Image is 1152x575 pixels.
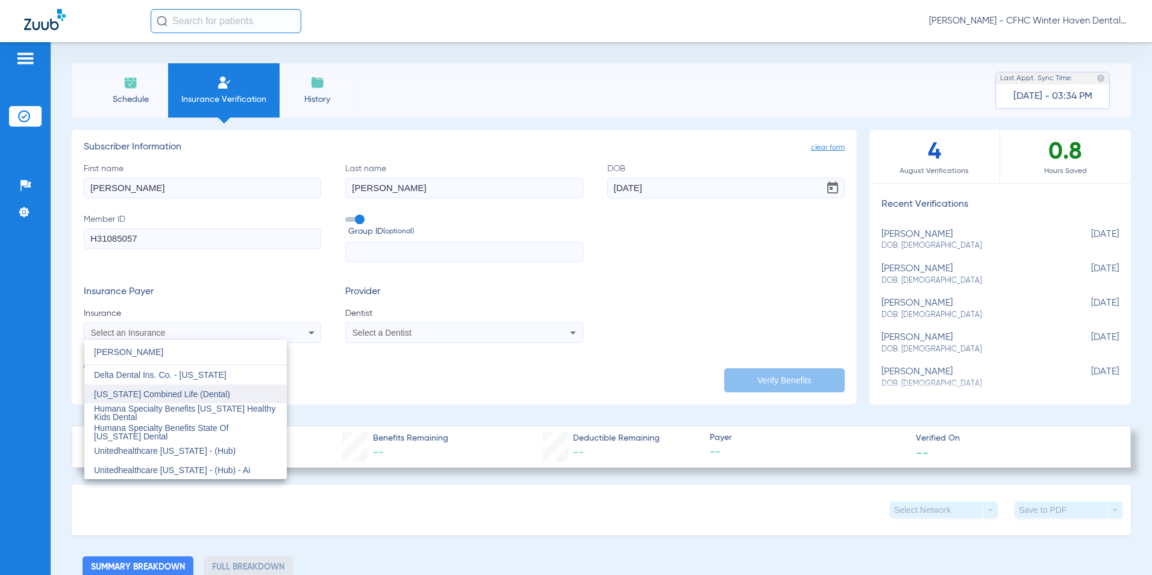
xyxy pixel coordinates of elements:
span: Humana Specialty Benefits State Of [US_STATE] Dental [94,423,228,441]
span: Humana Specialty Benefits [US_STATE] Healthy Kids Dental [94,404,275,422]
span: Unitedhealthcare [US_STATE] - (Hub) - Ai [94,465,250,475]
span: Unitedhealthcare [US_STATE] - (Hub) [94,446,236,456]
span: Delta Dental Ins. Co. - [US_STATE] [94,370,227,380]
span: [US_STATE] Combined Life (Dental) [94,389,230,399]
iframe: Chat Widget [1092,517,1152,575]
input: dropdown search [84,340,287,365]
